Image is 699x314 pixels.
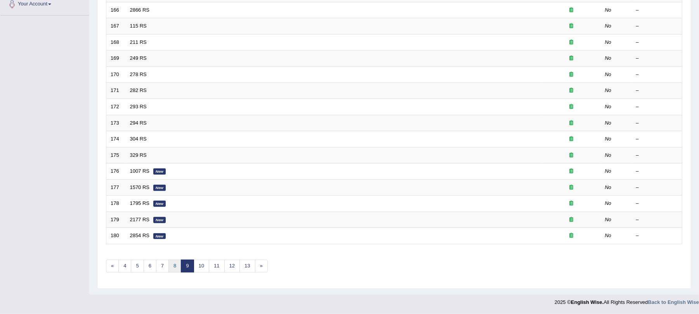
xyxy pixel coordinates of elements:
[130,232,150,238] a: 2854 RS
[605,7,612,13] em: No
[106,228,126,244] td: 180
[130,55,147,61] a: 249 RS
[106,2,126,18] td: 166
[106,196,126,212] td: 178
[547,135,597,143] div: Exam occurring question
[106,131,126,147] td: 174
[130,7,150,13] a: 2866 RS
[605,104,612,109] em: No
[106,147,126,163] td: 175
[153,168,166,175] em: New
[636,232,678,239] div: –
[194,260,209,272] a: 10
[605,152,612,158] em: No
[636,39,678,46] div: –
[547,184,597,191] div: Exam occurring question
[106,212,126,228] td: 179
[130,136,147,142] a: 304 RS
[130,120,147,126] a: 294 RS
[636,7,678,14] div: –
[547,7,597,14] div: Exam occurring question
[605,23,612,29] em: No
[130,104,147,109] a: 293 RS
[605,136,612,142] em: No
[605,71,612,77] em: No
[153,185,166,191] em: New
[209,260,224,272] a: 11
[130,217,150,222] a: 2177 RS
[547,55,597,62] div: Exam occurring question
[636,152,678,159] div: –
[131,260,144,272] a: 5
[605,55,612,61] em: No
[636,23,678,30] div: –
[153,217,166,223] em: New
[547,71,597,78] div: Exam occurring question
[130,200,150,206] a: 1795 RS
[106,66,126,83] td: 170
[547,168,597,175] div: Exam occurring question
[547,216,597,224] div: Exam occurring question
[636,184,678,191] div: –
[605,217,612,222] em: No
[605,200,612,206] em: No
[605,87,612,93] em: No
[130,87,147,93] a: 282 RS
[636,103,678,111] div: –
[239,260,255,272] a: 13
[106,83,126,99] td: 171
[547,152,597,159] div: Exam occurring question
[605,39,612,45] em: No
[106,179,126,196] td: 177
[636,216,678,224] div: –
[636,71,678,78] div: –
[571,299,604,305] strong: English Wise.
[648,299,699,305] a: Back to English Wise
[605,168,612,174] em: No
[547,200,597,207] div: Exam occurring question
[130,23,147,29] a: 115 RS
[106,50,126,67] td: 169
[153,201,166,207] em: New
[255,260,268,272] a: »
[547,120,597,127] div: Exam occurring question
[168,260,181,272] a: 8
[106,115,126,131] td: 173
[106,260,119,272] a: «
[636,55,678,62] div: –
[547,39,597,46] div: Exam occurring question
[547,87,597,94] div: Exam occurring question
[130,71,147,77] a: 278 RS
[130,168,150,174] a: 1007 RS
[130,39,147,45] a: 211 RS
[130,152,147,158] a: 329 RS
[130,184,150,190] a: 1570 RS
[636,168,678,175] div: –
[106,34,126,50] td: 168
[605,184,612,190] em: No
[605,120,612,126] em: No
[156,260,169,272] a: 7
[144,260,156,272] a: 6
[636,135,678,143] div: –
[636,87,678,94] div: –
[224,260,240,272] a: 12
[118,260,131,272] a: 4
[636,120,678,127] div: –
[106,18,126,35] td: 167
[547,103,597,111] div: Exam occurring question
[106,163,126,180] td: 176
[547,23,597,30] div: Exam occurring question
[106,99,126,115] td: 172
[153,233,166,239] em: New
[555,295,699,306] div: 2025 © All Rights Reserved
[181,260,194,272] a: 9
[547,232,597,239] div: Exam occurring question
[636,200,678,207] div: –
[605,232,612,238] em: No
